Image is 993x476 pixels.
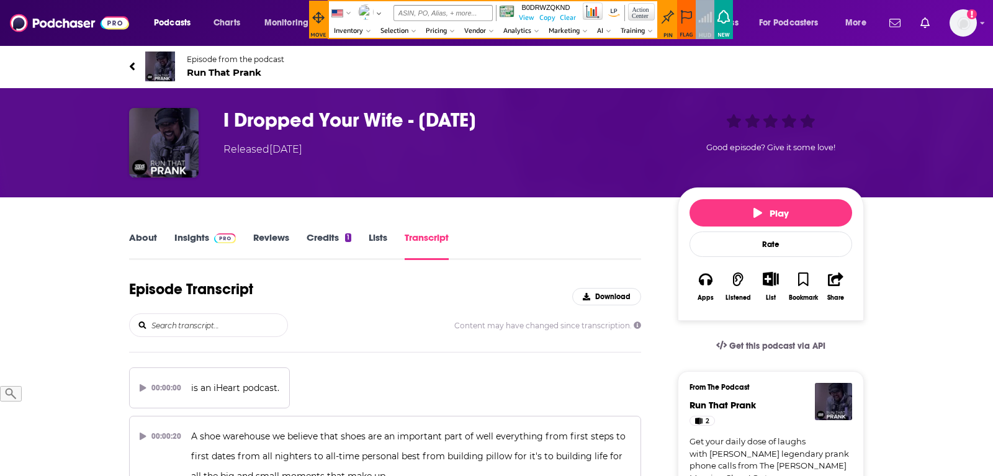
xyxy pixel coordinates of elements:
span: Monitoring [264,14,308,32]
span: Run That Prank [187,66,284,78]
a: Training [293,26,317,34]
span: Charts [213,14,240,32]
svg: Add a profile image [967,9,977,19]
a: 2 [690,416,715,426]
button: 00:00:00is an iHeart podcast. [129,367,290,408]
h1: Episode Transcript [129,280,253,299]
a: About [129,231,157,260]
a: Credits1 [307,231,351,260]
div: Apps [698,294,714,302]
img: User Profile [950,9,977,37]
button: Play [690,199,852,227]
span: 2 [706,415,709,428]
div: Rate [690,231,852,257]
input: ASIN [191,3,250,12]
span: is an iHeart podcast. [191,382,279,393]
a: View [191,12,212,22]
a: Show notifications dropdown [884,12,905,34]
a: Charts [205,13,248,33]
div: 00:00:20 [140,426,181,446]
div: Listened [726,294,751,302]
span: More [845,14,866,32]
a: Show notifications dropdown [915,12,935,34]
h3: I Dropped Your Wife - 07.09.25 [223,108,658,132]
div: Bookmark [789,294,818,302]
a: Pricing [98,26,119,34]
span: Get this podcast via API [729,341,825,351]
button: Show More Button [758,272,783,285]
div: 1 [345,233,351,242]
img: hlodeiro [30,4,46,20]
a: Transcript [405,231,449,260]
a: Run That PrankEpisode from the podcastRun That Prank [129,52,864,81]
button: Download [572,288,641,305]
img: Podchaser - Follow, Share and Rate Podcasts [10,11,129,35]
input: Search transcript... [150,314,287,336]
a: Vendor [137,26,158,34]
div: List [766,294,776,302]
a: Get this podcast via API [706,331,835,361]
img: Podchaser Pro [214,233,236,243]
span: For Podcasters [759,14,819,32]
a: InsightsPodchaser Pro [174,231,236,260]
a: Lists [369,231,387,260]
span: Play [753,207,789,219]
button: Bookmark [787,264,819,309]
button: open menu [837,13,882,33]
h3: From The Podcast [690,383,842,392]
button: open menu [145,13,207,33]
span: Episode from the podcast [187,55,284,64]
span: Good episode? Give it some love! [706,143,835,152]
a: Analytics [176,26,204,34]
button: Listened [722,264,754,309]
a: Marketing [221,26,252,34]
div: Show More ButtonList [755,264,787,309]
a: Inventory [6,26,35,34]
a: Reviews [253,231,289,260]
button: Show profile menu [950,9,977,37]
button: Share [820,264,852,309]
button: open menu [751,13,837,33]
a: Run That Prank [690,399,756,411]
img: Run That Prank [145,52,175,81]
img: I Dropped Your Wife - 07.09.25 [129,108,199,177]
button: Apps [690,264,722,309]
div: Released [DATE] [223,142,302,157]
input: ASIN, PO, Alias, + more... [66,5,165,21]
span: Content may have changed since transcription. [454,321,641,330]
img: Run That Prank [815,383,852,420]
a: Selection [53,26,81,34]
div: 00:00:00 [140,378,181,398]
button: open menu [256,13,325,33]
a: Clear [232,12,253,22]
a: AI [269,26,276,34]
span: Podcasts [154,14,191,32]
span: Logged in as HLodeiro [950,9,977,37]
span: Download [595,292,631,301]
div: Share [827,294,844,302]
a: Copy [212,12,232,22]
